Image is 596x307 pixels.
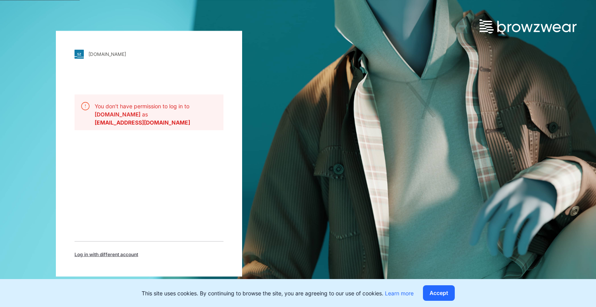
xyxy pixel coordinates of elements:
[423,285,455,301] button: Accept
[385,290,414,297] a: Learn more
[74,49,223,59] a: [DOMAIN_NAME]
[81,101,90,111] img: alert.76a3ded3c87c6ed799a365e1fca291d4.svg
[88,51,126,57] div: [DOMAIN_NAME]
[74,49,84,59] img: stylezone-logo.562084cfcfab977791bfbf7441f1a819.svg
[142,289,414,297] p: This site uses cookies. By continuing to browse the site, you are agreeing to our use of cookies.
[95,119,190,125] b: [EMAIL_ADDRESS][DOMAIN_NAME]
[74,251,138,258] span: Log in with different account
[480,19,577,33] img: browzwear-logo.e42bd6dac1945053ebaf764b6aa21510.svg
[95,111,142,117] b: [DOMAIN_NAME]
[95,102,217,118] p: You don't have permission to log in to as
